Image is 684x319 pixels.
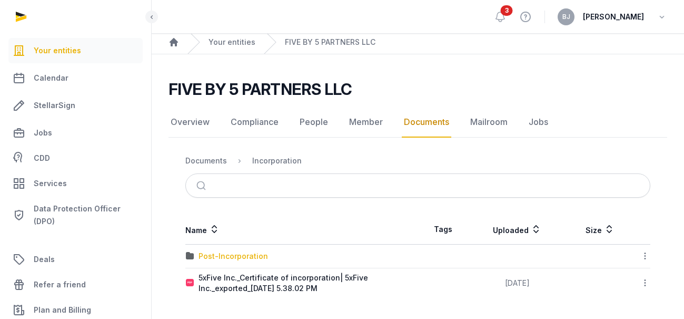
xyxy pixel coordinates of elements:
a: Overview [168,107,212,138]
a: People [298,107,330,138]
span: Deals [34,253,55,266]
a: Data Protection Officer (DPO) [8,198,143,232]
a: Documents [402,107,451,138]
a: Mailroom [468,107,510,138]
span: [PERSON_NAME] [583,11,644,23]
span: Services [34,177,67,190]
div: Incorporation [252,156,302,166]
span: Jobs [34,127,52,139]
div: 5xFive Inc._Certificate of incorporation| 5xFive Inc._exported_[DATE] 5.38.02 PM [199,273,418,294]
a: Member [347,107,385,138]
span: Data Protection Officer (DPO) [34,202,138,228]
span: Plan and Billing [34,304,91,316]
span: BJ [562,14,570,20]
a: Services [8,171,143,196]
span: CDD [34,152,50,165]
span: Your entities [34,44,81,57]
a: Refer a friend [8,272,143,297]
a: StellarSign [8,93,143,118]
th: Uploaded [468,215,567,245]
a: Jobs [527,107,550,138]
a: Calendar [8,65,143,91]
span: Refer a friend [34,278,86,291]
a: CDD [8,148,143,169]
iframe: Chat Widget [494,197,684,319]
a: Compliance [229,107,281,138]
nav: Breadcrumb [185,148,650,173]
div: Post-Incorporation [199,251,268,262]
button: Submit [190,174,215,197]
nav: Breadcrumb [152,31,684,54]
a: Deals [8,247,143,272]
div: Documents [185,156,227,166]
th: Tags [418,215,468,245]
img: folder.svg [186,252,194,260]
nav: Tabs [168,107,667,138]
a: Jobs [8,120,143,146]
a: Your entities [8,38,143,63]
span: Calendar [34,72,68,84]
h2: FIVE BY 5 PARTNERS LLC [168,80,352,99]
th: Name [185,215,418,245]
img: pdf.svg [186,279,194,287]
button: BJ [558,8,574,25]
a: FIVE BY 5 PARTNERS LLC [285,37,375,47]
span: StellarSign [34,99,75,112]
span: 3 [501,5,513,16]
a: Your entities [209,37,255,47]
